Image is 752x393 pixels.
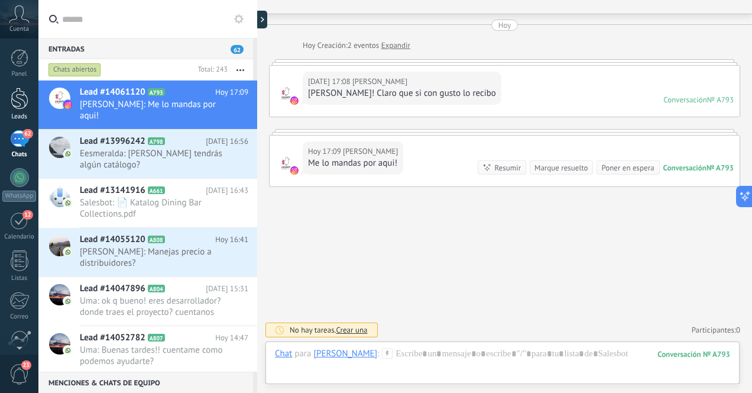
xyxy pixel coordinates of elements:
[663,163,706,173] div: Conversación
[498,20,511,31] div: Hoy
[2,275,37,282] div: Listas
[80,86,145,98] span: Lead #14061120
[663,95,707,105] div: Conversación
[148,334,165,342] span: A807
[38,38,253,59] div: Entradas
[80,185,145,196] span: Lead #13141916
[290,96,299,105] img: instagram.svg
[313,348,377,359] div: Z A Y E M
[534,162,588,173] div: Marque resuelto
[38,80,257,129] a: Lead #14061120 A793 Hoy 17:09 [PERSON_NAME]: Me lo mandas por aqui!
[231,45,244,54] span: 62
[381,40,410,51] a: Expandir
[206,136,248,147] span: [DATE] 16:56
[80,283,145,295] span: Lead #14047896
[193,64,228,76] div: Total: 243
[148,285,165,292] span: A804
[228,59,253,80] button: Más
[275,153,297,175] span: Z A Y E M
[215,234,248,246] span: Hoy 16:41
[80,246,226,269] span: [PERSON_NAME]: Manejas precio a distribuidores?
[2,113,37,121] div: Leads
[707,95,734,105] div: № A793
[290,325,368,335] div: No hay tareas.
[657,349,730,359] div: 793
[352,76,407,88] span: Z A Y E M
[80,136,145,147] span: Lead #13996242
[303,40,317,51] div: Hoy
[22,210,33,220] span: 12
[336,325,367,335] span: Crear una
[64,199,72,207] img: com.amocrm.amocrmwa.svg
[2,70,37,78] div: Panel
[22,129,33,138] span: 62
[38,179,257,227] a: Lead #13141916 A661 [DATE] 16:43 Salesbot: 📄 Katalog Dining Bar Collections.pdf
[736,325,740,335] span: 0
[308,146,343,157] div: Hoy 17:09
[38,372,253,393] div: Menciones & Chats de equipo
[206,185,248,196] span: [DATE] 16:43
[2,313,37,321] div: Correo
[255,11,267,28] div: Mostrar
[206,283,248,295] span: [DATE] 15:31
[80,295,226,318] span: Uma: ok q bueno! eres desarrollador? donde traes el proyecto? cuentanos un poco mas para poder da...
[38,326,257,375] a: Lead #14052782 A807 Hoy 14:47 Uma: Buenas tardes!! cuentame como podemos ayudarte?
[377,348,379,360] span: :
[692,325,740,335] a: Participantes:0
[9,25,29,33] span: Cuenta
[2,233,37,241] div: Calendario
[21,360,31,370] span: 23
[38,228,257,276] a: Lead #14055120 A808 Hoy 16:41 [PERSON_NAME]: Manejas precio a distribuidores?
[38,277,257,326] a: Lead #14047896 A804 [DATE] 15:31 Uma: ok q bueno! eres desarrollador? donde traes el proyecto? cu...
[308,76,352,88] div: [DATE] 17:08
[348,40,379,51] span: 2 eventos
[80,99,226,121] span: [PERSON_NAME]: Me lo mandas por aqui!
[308,88,496,99] div: [PERSON_NAME]! Claro que si con gusto lo recibo
[48,63,101,77] div: Chats abiertos
[148,236,165,243] span: A808
[80,344,226,367] span: Uma: Buenas tardes!! cuentame como podemos ayudarte?
[38,130,257,178] a: Lead #13996242 A798 [DATE] 16:56 Eesmeralda: [PERSON_NAME] tendrás algún catálogo?
[294,348,311,360] span: para
[2,191,36,202] div: WhatsApp
[308,157,398,169] div: Me lo mandas por aqui!
[64,150,72,158] img: com.amocrm.amocrmwa.svg
[303,40,410,51] div: Creación:
[601,162,654,173] div: Poner en espera
[148,186,165,194] span: A661
[148,88,165,96] span: A793
[64,346,72,355] img: com.amocrm.amocrmwa.svg
[290,166,299,175] img: instagram.svg
[80,148,226,170] span: Eesmeralda: [PERSON_NAME] tendrás algún catálogo?
[215,86,248,98] span: Hoy 17:09
[64,297,72,305] img: com.amocrm.amocrmwa.svg
[64,248,72,256] img: com.amocrm.amocrmwa.svg
[275,83,297,105] span: Z A Y E M
[80,234,145,246] span: Lead #14055120
[494,162,521,173] div: Resumir
[80,197,226,220] span: Salesbot: 📄 Katalog Dining Bar Collections.pdf
[215,332,248,344] span: Hoy 14:47
[2,151,37,159] div: Chats
[80,332,145,344] span: Lead #14052782
[706,163,734,173] div: № A793
[148,137,165,145] span: A798
[64,101,72,109] img: instagram.svg
[343,146,398,157] span: Z A Y E M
